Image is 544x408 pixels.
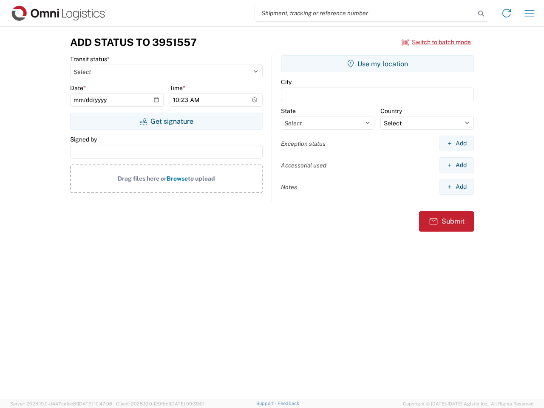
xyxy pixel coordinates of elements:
[116,401,204,406] span: Client: 2025.19.0-129fbcf
[281,140,326,147] label: Exception status
[281,107,296,115] label: State
[403,400,534,408] span: Copyright © [DATE]-[DATE] Agistix Inc., All Rights Reserved
[439,157,474,173] button: Add
[278,401,299,406] a: Feedback
[281,183,297,191] label: Notes
[419,211,474,232] button: Submit
[256,401,278,406] a: Support
[78,401,112,406] span: [DATE] 10:47:06
[10,401,112,406] span: Server: 2025.19.0-d447cefac8f
[170,401,204,406] span: [DATE] 09:39:01
[255,5,475,21] input: Shipment, tracking or reference number
[118,175,167,182] span: Drag files here or
[188,175,215,182] span: to upload
[380,107,402,115] label: Country
[281,161,326,169] label: Accessorial used
[170,84,185,92] label: Time
[167,175,188,182] span: Browse
[70,36,197,48] h3: Add Status to 3951557
[70,136,97,143] label: Signed by
[70,84,86,92] label: Date
[281,55,474,72] button: Use my location
[402,35,471,49] button: Switch to batch mode
[70,113,263,130] button: Get signature
[439,136,474,151] button: Add
[439,179,474,195] button: Add
[70,55,110,63] label: Transit status
[281,78,292,86] label: City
